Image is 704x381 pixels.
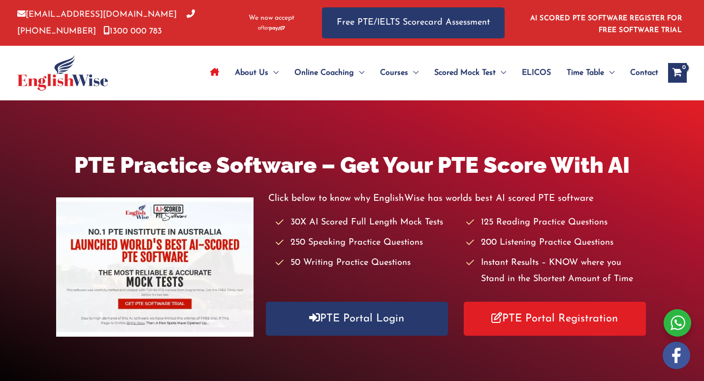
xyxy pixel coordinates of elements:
span: About Us [235,56,268,90]
span: Menu Toggle [408,56,418,90]
span: Scored Mock Test [434,56,496,90]
a: Scored Mock TestMenu Toggle [426,56,514,90]
a: About UsMenu Toggle [227,56,287,90]
span: Online Coaching [294,56,354,90]
p: Click below to know why EnglishWise has worlds best AI scored PTE software [268,190,648,207]
a: AI SCORED PTE SOFTWARE REGISTER FOR FREE SOFTWARE TRIAL [530,15,682,34]
li: 50 Writing Practice Questions [276,255,457,271]
a: Online CoachingMenu Toggle [287,56,372,90]
nav: Site Navigation: Main Menu [202,56,658,90]
span: Courses [380,56,408,90]
span: Menu Toggle [354,56,364,90]
li: 30X AI Scored Full Length Mock Tests [276,215,457,231]
img: pte-institute-main [56,197,253,337]
a: [EMAIL_ADDRESS][DOMAIN_NAME] [17,10,177,19]
aside: Header Widget 1 [524,7,687,39]
a: Free PTE/IELTS Scorecard Assessment [322,7,505,38]
h1: PTE Practice Software – Get Your PTE Score With AI [56,150,647,181]
li: 125 Reading Practice Questions [466,215,647,231]
a: ELICOS [514,56,559,90]
a: 1300 000 783 [103,27,162,35]
a: [PHONE_NUMBER] [17,10,195,35]
a: Contact [622,56,658,90]
a: PTE Portal Login [266,302,448,336]
li: 250 Speaking Practice Questions [276,235,457,251]
span: We now accept [249,13,294,23]
li: 200 Listening Practice Questions [466,235,647,251]
span: Menu Toggle [496,56,506,90]
a: PTE Portal Registration [464,302,646,336]
img: white-facebook.png [663,342,690,369]
a: CoursesMenu Toggle [372,56,426,90]
span: ELICOS [522,56,551,90]
span: Time Table [567,56,604,90]
a: View Shopping Cart, empty [668,63,687,83]
a: Time TableMenu Toggle [559,56,622,90]
img: cropped-ew-logo [17,55,108,91]
span: Menu Toggle [604,56,614,90]
span: Menu Toggle [268,56,279,90]
img: Afterpay-Logo [258,26,285,31]
li: Instant Results – KNOW where you Stand in the Shortest Amount of Time [466,255,647,288]
span: Contact [630,56,658,90]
